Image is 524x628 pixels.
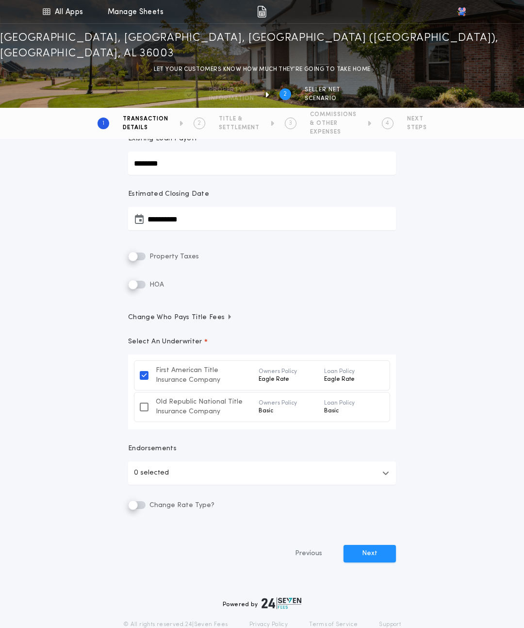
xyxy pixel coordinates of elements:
[262,597,301,609] img: logo
[257,6,266,17] img: img
[259,407,316,415] p: Basic
[209,86,254,94] span: Property
[128,444,396,454] p: Endorsements
[305,95,341,102] span: SCENARIO
[128,337,202,347] p: Select An Underwriter
[283,90,287,98] h2: 2
[128,189,396,199] p: Estimated Closing Date
[386,119,389,127] h2: 4
[324,407,382,415] p: Basic
[128,152,396,175] input: Existing Loan Payoff
[102,119,104,127] h2: 1
[407,115,427,123] span: NEXT
[219,115,260,123] span: TITLE &
[259,368,316,375] p: Owners Policy
[407,124,427,132] span: STEPS
[289,119,292,127] h2: 3
[324,399,382,407] p: Loan Policy
[147,253,199,260] span: Property Taxes
[128,313,396,322] button: Change Who Pays Title Fees
[134,392,390,422] button: Old Republic National Title Insurance CompanyOwners PolicyBasicLoan PolicyBasic
[305,86,341,94] span: SELLER NET
[310,119,357,127] span: & OTHER
[324,375,382,383] p: Eagle Rate
[344,545,396,562] button: Next
[219,124,260,132] span: SETTLEMENT
[147,502,214,509] span: Change Rate Type?
[259,399,316,407] p: Owners Policy
[123,124,168,132] span: DETAILS
[134,360,390,390] button: First American Title Insurance CompanyOwners PolicyEagle RateLoan PolicyEagle Rate
[147,281,164,289] span: HOA
[128,313,232,322] span: Change Who Pays Title Fees
[123,115,168,123] span: TRANSACTION
[134,467,169,479] p: 0 selected
[223,597,301,609] div: Powered by
[128,461,396,485] button: 0 selected
[310,128,357,136] span: EXPENSES
[128,134,197,144] p: Existing Loan Payoff
[276,545,342,562] button: Previous
[259,375,316,383] p: Eagle Rate
[154,65,371,74] p: LET YOUR CUSTOMERS KNOW HOW MUCH THEY’RE GOING TO TAKE HOME
[197,119,201,127] h2: 2
[310,111,357,119] span: COMMISSIONS
[156,397,249,417] div: Old Republic National Title Insurance Company
[324,368,382,375] p: Loan Policy
[156,366,249,385] div: First American Title Insurance Company
[457,7,466,17] img: vs-icon
[209,95,254,102] span: information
